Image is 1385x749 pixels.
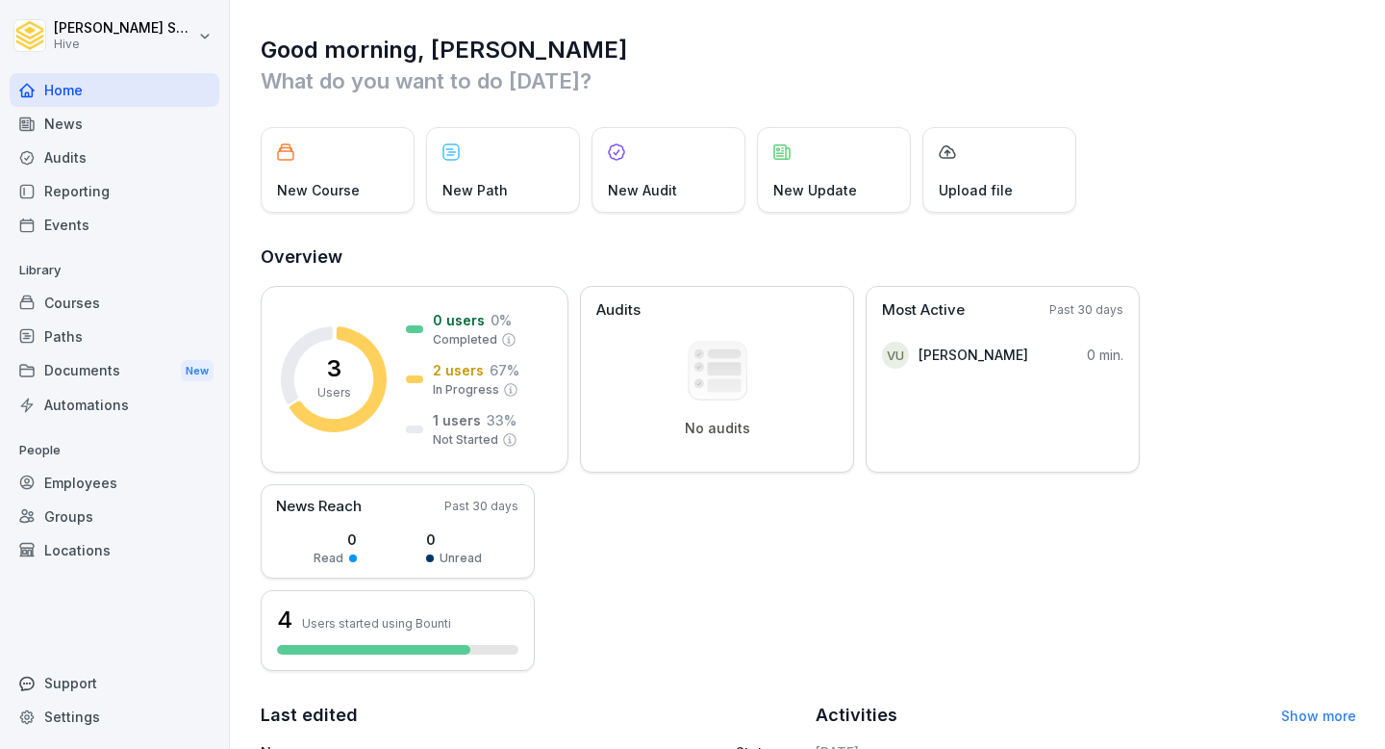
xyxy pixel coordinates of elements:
[10,353,219,389] div: Documents
[433,331,497,349] p: Completed
[433,360,484,380] p: 2 users
[939,180,1013,200] p: Upload file
[10,466,219,500] a: Employees
[10,255,219,286] p: Library
[433,431,498,449] p: Not Started
[442,180,508,200] p: New Path
[277,180,360,200] p: New Course
[685,420,750,437] p: No audits
[608,180,677,200] p: New Audit
[433,310,485,330] p: 0 users
[487,410,516,430] p: 33 %
[10,700,219,734] a: Settings
[317,384,351,401] p: Users
[773,180,857,200] p: New Update
[919,345,1028,365] p: [PERSON_NAME]
[314,529,357,550] p: 0
[10,286,219,320] a: Courses
[490,360,519,380] p: 67 %
[276,496,362,518] p: News Reach
[882,299,965,322] p: Most Active
[261,702,802,729] h2: Last edited
[10,174,219,208] a: Reporting
[426,529,482,550] p: 0
[277,604,292,636] h3: 4
[10,353,219,389] a: DocumentsNew
[882,342,909,369] div: VU
[816,702,897,729] h2: Activities
[10,107,219,141] a: News
[1281,708,1356,724] a: Show more
[327,357,341,380] p: 3
[596,299,641,322] p: Audits
[444,498,518,515] p: Past 30 days
[181,360,214,382] div: New
[440,550,482,567] p: Unread
[433,410,481,430] p: 1 users
[10,666,219,700] div: Support
[1049,301,1123,319] p: Past 30 days
[1087,345,1123,365] p: 0 min.
[10,500,219,533] a: Groups
[10,435,219,466] p: People
[10,73,219,107] a: Home
[261,65,1356,96] p: What do you want to do [DATE]?
[491,310,512,330] p: 0 %
[314,550,343,567] p: Read
[54,20,194,37] p: [PERSON_NAME] Shetty
[261,244,1356,271] h2: Overview
[10,320,219,353] a: Paths
[10,208,219,242] a: Events
[433,381,499,399] p: In Progress
[54,38,194,51] p: Hive
[302,616,451,631] p: Users started using Bounti
[10,388,219,422] a: Automations
[10,141,219,174] a: Audits
[10,533,219,567] a: Locations
[261,35,1356,65] h1: Good morning, [PERSON_NAME]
